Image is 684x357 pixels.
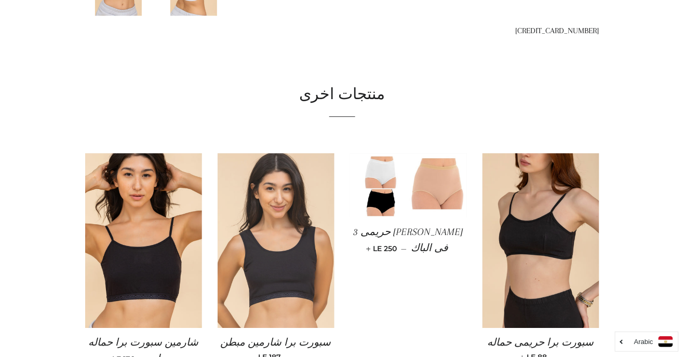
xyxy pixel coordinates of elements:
[401,244,407,253] span: —
[85,84,599,106] h2: منتجات اخرى
[488,337,594,348] span: سبورت برا حريمى حماله
[354,226,463,254] span: [PERSON_NAME] حريمى 3 فى الباك
[516,26,599,35] span: [CREDIT_CARD_NUMBER]
[350,217,467,264] a: [PERSON_NAME] حريمى 3 فى الباك — LE 250
[634,338,653,345] i: Arabic
[221,337,331,348] span: سبورت برا شارمين مبطن
[621,336,673,347] a: Arabic
[368,244,397,253] span: LE 250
